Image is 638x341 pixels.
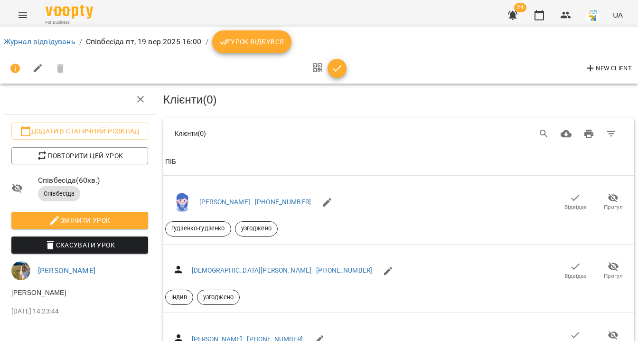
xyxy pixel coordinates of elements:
button: Додати в статичний розклад [11,123,148,140]
button: Урок відбувся [212,30,292,53]
div: Клієнти ( 0 ) [175,129,369,138]
span: Відвідав [564,272,587,280]
p: [DATE] 14:23:44 [11,307,148,316]
span: Урок відбувся [220,36,284,47]
span: гудзенко-гудзенко [166,224,231,233]
span: Скасувати Урок [19,239,141,251]
a: [DEMOGRAPHIC_DATA][PERSON_NAME] [192,266,312,274]
span: Співбесіда [38,189,80,198]
a: [PERSON_NAME] [199,198,250,206]
span: Співбесіда ( 60 хв. ) [38,175,148,186]
li: / [79,36,82,47]
li: [PERSON_NAME] [4,284,156,301]
p: Співбесіда пт, 19 вер 2025 16:00 [86,36,202,47]
li: / [206,36,208,47]
span: Прогул [604,272,623,280]
a: Журнал відвідувань [4,37,75,46]
img: 9a20e5624958de7994d5f7f274d13f92.png [173,193,192,212]
span: Відвідав [564,203,587,211]
button: Відвідав [556,189,594,216]
img: 46b47d475d09bf4644e28025ce75560c.jpg [11,261,30,280]
img: 38072b7c2e4bcea27148e267c0c485b2.jpg [586,9,600,22]
button: Повторити цей урок [11,147,148,164]
button: Прогул [594,257,632,284]
button: Друк [578,123,600,145]
button: Відвідав [556,257,594,284]
nav: breadcrumb [4,30,634,53]
h3: Клієнти ( 0 ) [163,94,634,106]
button: Прогул [594,189,632,216]
a: [PERSON_NAME] [38,266,95,275]
button: Скасувати Урок [11,237,148,254]
div: ПІБ [165,156,176,168]
span: Прогул [604,203,623,211]
button: Search [533,123,555,145]
div: Table Toolbar [163,118,634,149]
a: [PHONE_NUMBER] [255,198,311,206]
button: Завантажити CSV [555,123,578,145]
span: ПІБ [165,156,632,168]
span: New Client [585,63,632,74]
span: узгоджено [235,224,277,233]
button: Menu [11,4,34,27]
span: 24 [514,3,526,12]
span: For Business [46,19,93,26]
span: UA [613,10,623,20]
span: Додати в статичний розклад [19,125,141,137]
button: UA [609,6,627,24]
img: Voopty Logo [46,5,93,19]
button: Змінити урок [11,212,148,229]
a: [PHONE_NUMBER] [316,266,372,274]
div: Sort [165,156,176,168]
span: Змінити урок [19,215,141,226]
span: Повторити цей урок [19,150,141,161]
button: New Client [582,61,634,76]
span: узгоджено [197,293,239,302]
button: Фільтр [600,123,623,145]
span: індив [166,293,193,302]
